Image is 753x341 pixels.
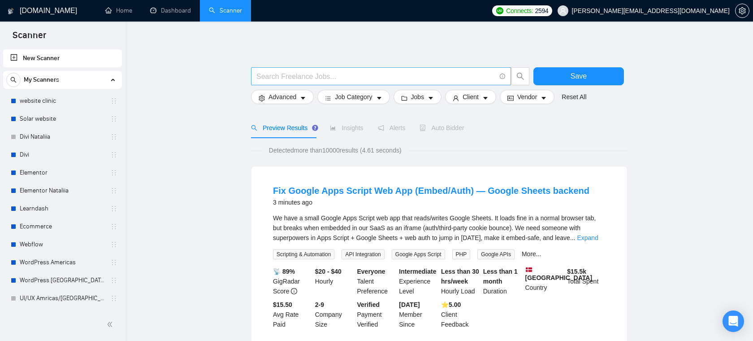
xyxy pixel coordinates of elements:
a: website clinic [20,92,105,110]
span: We have a small Google Apps Script web app that reads/writes Google Sheets. It loads fine in a no... [273,214,596,241]
a: homeHome [105,7,132,14]
a: Reset All [562,92,586,102]
span: caret-down [482,95,489,101]
a: Elementor [20,164,105,182]
b: [GEOGRAPHIC_DATA] [525,267,593,281]
a: Learndash [20,200,105,218]
span: Advanced [268,92,296,102]
b: Everyone [357,268,385,275]
input: Search Freelance Jobs... [256,71,496,82]
img: logo [8,4,14,18]
a: Fix Google Apps Script Web App (Embed/Auth) — Google Sheets backend [273,186,589,196]
span: holder [110,223,117,230]
a: More... [522,250,541,258]
span: holder [110,259,117,266]
button: search [6,73,21,87]
button: idcardVendorcaret-down [500,90,554,104]
span: ... [570,234,576,241]
b: 📡 89% [273,268,295,275]
b: Less than 30 hrs/week [441,268,479,285]
b: $15.50 [273,301,292,308]
span: folder [401,95,407,101]
span: search [512,72,529,80]
span: holder [110,115,117,122]
span: caret-down [541,95,547,101]
b: $ 15.5k [567,268,586,275]
span: Scanner [5,29,53,48]
div: Tooltip anchor [311,124,319,132]
div: We have a small Google Apps Script web app that reads/writes Google Sheets. It loads fine in a no... [273,213,606,243]
div: 3 minutes ago [273,197,589,208]
span: holder [110,133,117,140]
span: caret-down [376,95,382,101]
span: idcard [507,95,514,101]
span: caret-down [428,95,434,101]
span: setting [736,7,749,14]
a: UI/UX Amricas/[GEOGRAPHIC_DATA]/[GEOGRAPHIC_DATA] [20,289,105,307]
div: Hourly [313,267,355,296]
span: holder [110,295,117,302]
a: searchScanner [209,7,242,14]
span: search [7,77,20,83]
a: Divi [20,146,105,164]
span: caret-down [300,95,306,101]
a: New Scanner [10,49,115,67]
img: 🇩🇰 [526,267,532,273]
div: Duration [481,267,524,296]
span: Google APIs [477,249,515,259]
span: holder [110,169,117,176]
span: holder [110,241,117,248]
span: holder [110,151,117,158]
a: Webflow [20,236,105,254]
span: Preview Results [251,124,316,131]
span: Connects: [506,6,533,16]
span: info-circle [291,288,297,294]
div: Avg Rate Paid [271,300,313,329]
a: Ecommerce [20,218,105,236]
b: [DATE] [399,301,420,308]
div: Client Feedback [439,300,481,329]
b: ⭐️ 5.00 [441,301,461,308]
span: Save [571,70,587,82]
a: WordPress [GEOGRAPHIC_DATA] [20,271,105,289]
span: holder [110,187,117,194]
span: robot [420,125,426,131]
span: double-left [107,320,116,329]
span: Vendor [517,92,537,102]
img: upwork-logo.png [496,7,503,14]
div: Payment Verified [355,300,398,329]
a: Elementor Nataliia [20,182,105,200]
b: Intermediate [399,268,436,275]
span: Insights [330,124,363,131]
span: 2594 [535,6,549,16]
span: user [560,8,566,14]
a: WordPress Americas [20,254,105,271]
span: Scripting & Automation [273,249,334,259]
span: Job Category [335,92,372,102]
span: search [251,125,257,131]
b: Less than 1 month [483,268,518,285]
div: Experience Level [397,267,439,296]
button: settingAdvancedcaret-down [251,90,314,104]
a: Divi Nataliia [20,128,105,146]
b: 2-9 [315,301,324,308]
span: info-circle [500,74,506,79]
span: notification [378,125,384,131]
button: search [511,67,529,85]
button: setting [735,4,749,18]
span: API Integration [342,249,384,259]
span: Jobs [411,92,424,102]
span: Client [463,92,479,102]
a: setting [735,7,749,14]
div: Country [524,267,566,296]
a: dashboardDashboard [150,7,191,14]
span: holder [110,277,117,284]
span: user [453,95,459,101]
li: New Scanner [3,49,122,67]
span: holder [110,205,117,212]
a: Web Design Amricas/[GEOGRAPHIC_DATA] [20,307,105,325]
span: My Scanners [24,71,59,89]
span: Detected more than 10000 results (4.61 seconds) [263,145,408,155]
div: Open Intercom Messenger [723,310,744,332]
span: PHP [452,249,471,259]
